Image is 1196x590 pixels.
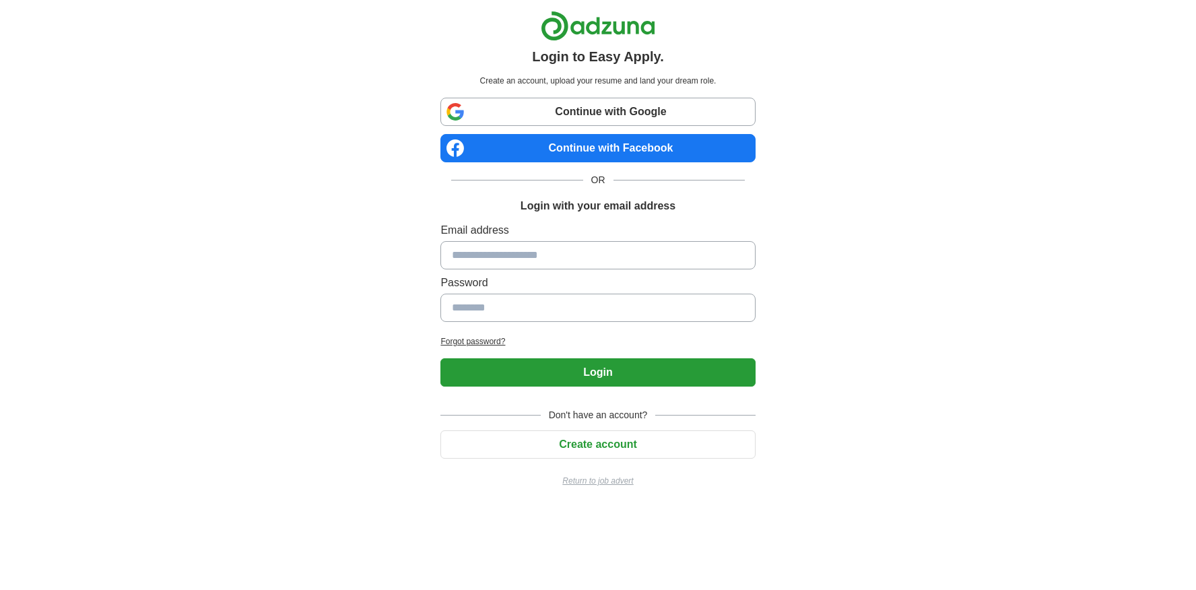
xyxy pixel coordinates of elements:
[440,134,755,162] a: Continue with Facebook
[532,46,664,67] h1: Login to Easy Apply.
[583,173,613,187] span: OR
[440,475,755,487] a: Return to job advert
[521,198,675,214] h1: Login with your email address
[440,438,755,450] a: Create account
[443,75,752,87] p: Create an account, upload your resume and land your dream role.
[440,335,755,348] a: Forgot password?
[440,430,755,459] button: Create account
[440,358,755,387] button: Login
[541,408,656,422] span: Don't have an account?
[440,222,755,238] label: Email address
[440,275,755,291] label: Password
[541,11,655,41] img: Adzuna logo
[440,98,755,126] a: Continue with Google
